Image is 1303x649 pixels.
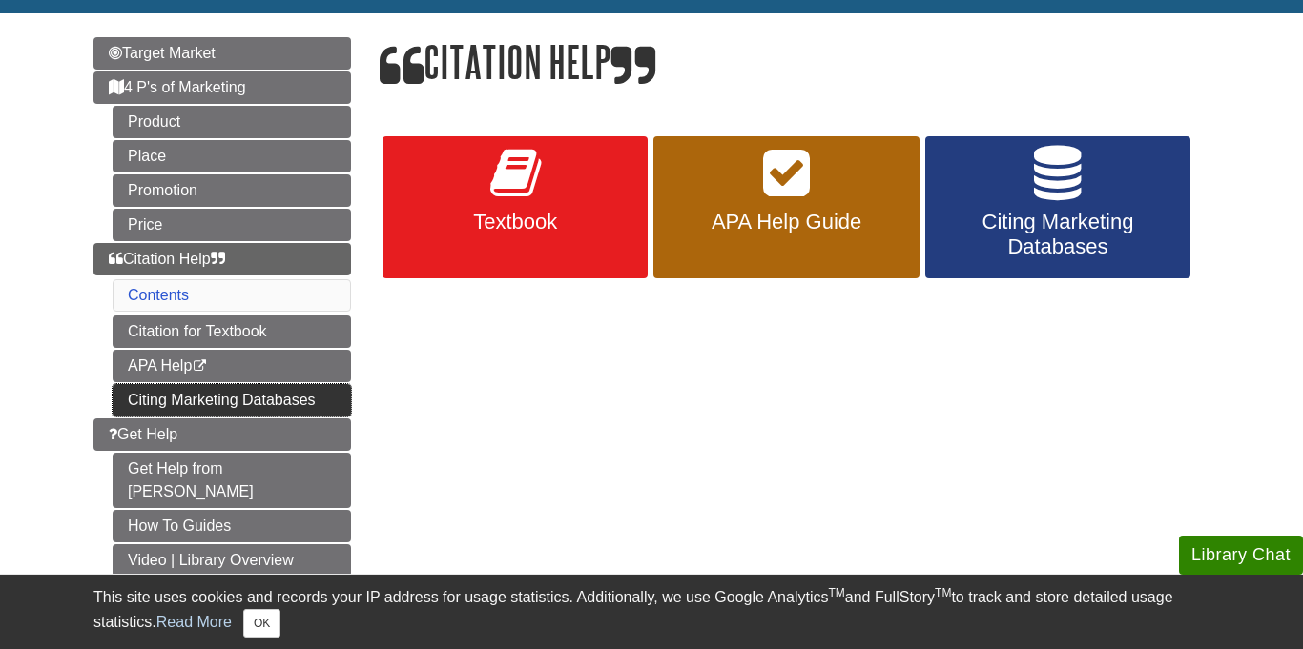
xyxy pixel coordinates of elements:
[668,210,904,234] span: APA Help Guide
[109,426,177,442] span: Get Help
[935,586,951,599] sup: TM
[113,174,351,207] a: Promotion
[383,136,648,279] a: Textbook
[93,71,351,104] a: 4 P's of Marketing
[925,136,1190,279] a: Citing Marketing Databases
[113,106,351,138] a: Product
[113,209,351,241] a: Price
[113,544,351,577] a: Video | Library Overview
[93,243,351,275] a: Citation Help
[93,37,351,577] div: Guide Page Menu
[113,384,351,416] a: Citing Marketing Databases
[156,614,232,630] a: Read More
[93,418,351,451] a: Get Help
[828,586,844,599] sup: TM
[109,251,225,267] span: Citation Help
[113,453,351,508] a: Get Help from [PERSON_NAME]
[380,37,1210,91] h1: Citation Help
[192,360,208,373] i: This link opens in a new window
[113,140,351,172] a: Place
[243,609,280,638] button: Close
[113,510,351,542] a: How To Guides
[109,79,246,95] span: 4 P's of Marketing
[113,350,351,382] a: APA Help
[940,210,1176,259] span: Citing Marketing Databases
[93,586,1210,638] div: This site uses cookies and records your IP address for usage statistics. Additionally, we use Goo...
[113,315,351,348] a: Citation for Textbook
[93,37,351,70] a: Target Market
[653,136,919,279] a: APA Help Guide
[397,210,633,234] span: Textbook
[128,287,189,303] a: Contents
[109,45,216,61] span: Target Market
[1179,536,1303,575] button: Library Chat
